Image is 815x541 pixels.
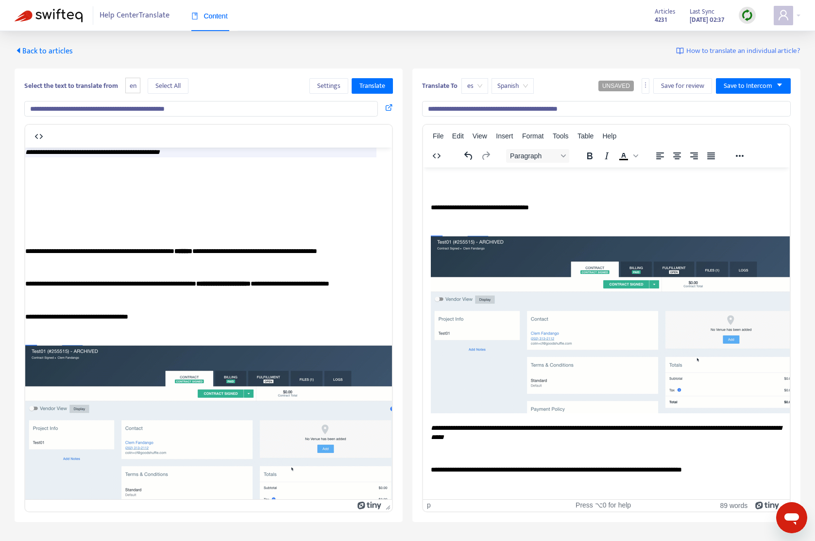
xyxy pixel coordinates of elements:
[15,9,83,22] img: Swifteq
[359,81,385,91] span: Translate
[24,80,118,91] b: Select the text to translate from
[191,13,198,19] span: book
[731,149,748,163] button: Reveal or hide additional toolbar items
[676,46,800,57] a: How to translate an individual article?
[690,15,724,25] strong: [DATE] 02:37
[716,78,791,94] button: Save to Intercomcaret-down
[357,501,382,509] a: Powered by Tiny
[422,80,458,91] b: Translate To
[602,83,630,89] span: UNSAVED
[778,9,789,21] span: user
[352,78,393,94] button: Translate
[780,500,790,511] div: Press the Up and Down arrow keys to resize the editor.
[125,78,140,94] span: en
[642,82,649,88] span: more
[15,45,73,58] span: Back to articles
[191,12,228,20] span: Content
[148,78,188,94] button: Select All
[669,149,685,163] button: Align center
[423,168,790,499] iframe: Rich Text Area
[755,501,780,509] a: Powered by Tiny
[155,81,181,91] span: Select All
[686,149,702,163] button: Align right
[497,79,528,93] span: Spanish
[661,81,704,91] span: Save for review
[642,78,649,94] button: more
[703,149,719,163] button: Justify
[544,501,662,509] div: Press ⌥0 for help
[741,9,753,21] img: sync.dc5367851b00ba804db3.png
[317,81,340,91] span: Settings
[686,46,800,57] span: How to translate an individual article?
[433,132,444,140] span: File
[676,47,684,55] img: image-link
[506,149,569,163] button: Block Paragraph
[653,78,712,94] button: Save for review
[460,149,477,163] button: Undo
[477,149,494,163] button: Redo
[690,6,714,17] span: Last Sync
[776,502,807,533] iframe: Button to launch messaging window
[452,132,464,140] span: Edit
[602,132,616,140] span: Help
[615,149,640,163] div: Text color Black
[496,132,513,140] span: Insert
[427,501,431,509] div: p
[652,149,668,163] button: Align left
[522,132,543,140] span: Format
[510,152,558,160] span: Paragraph
[309,78,348,94] button: Settings
[655,6,675,17] span: Articles
[776,82,783,88] span: caret-down
[8,68,474,246] img: 2018-11-29_13-33-20.gif
[655,15,667,25] strong: 4231
[724,81,772,91] span: Save to Intercom
[100,6,170,25] span: Help Center Translate
[577,132,594,140] span: Table
[553,132,569,140] span: Tools
[581,149,598,163] button: Bold
[720,501,747,509] button: 89 words
[598,149,615,163] button: Italic
[25,148,392,499] iframe: Rich Text Area
[473,132,487,140] span: View
[15,47,22,54] span: caret-left
[382,500,392,511] div: Press the Up and Down arrow keys to resize the editor.
[467,79,482,93] span: es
